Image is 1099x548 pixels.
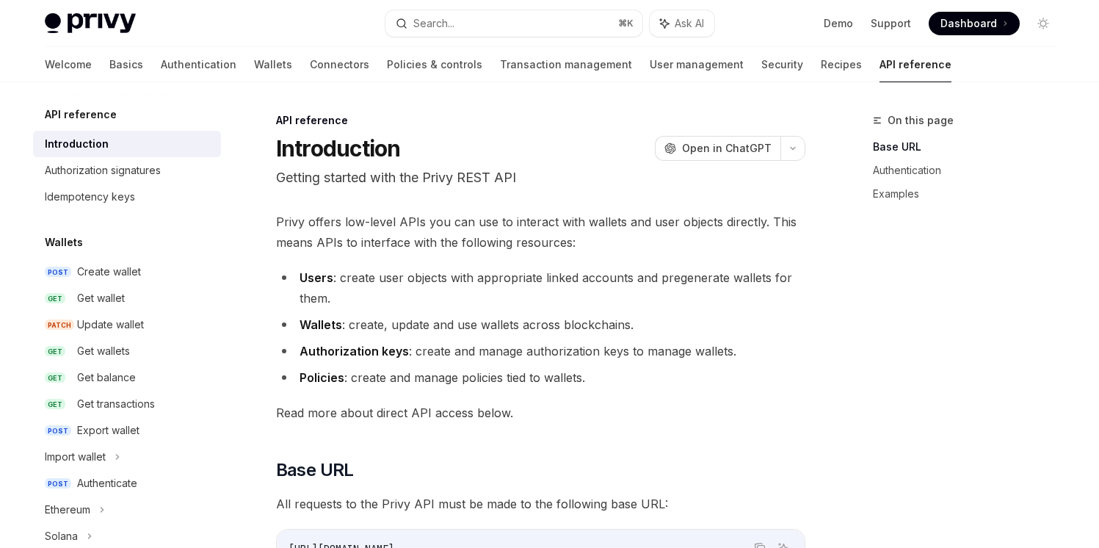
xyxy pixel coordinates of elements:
[33,391,221,417] a: GETGet transactions
[873,182,1067,206] a: Examples
[300,344,409,358] strong: Authorization keys
[413,15,454,32] div: Search...
[33,184,221,210] a: Idempotency keys
[45,13,136,34] img: light logo
[655,136,780,161] button: Open in ChatGPT
[77,475,137,492] div: Authenticate
[45,293,65,304] span: GET
[33,285,221,311] a: GETGet wallet
[824,16,853,31] a: Demo
[161,47,236,82] a: Authentication
[871,16,911,31] a: Support
[77,369,136,386] div: Get balance
[45,267,71,278] span: POST
[45,47,92,82] a: Welcome
[276,341,805,361] li: : create and manage authorization keys to manage wallets.
[33,364,221,391] a: GETGet balance
[276,367,805,388] li: : create and manage policies tied to wallets.
[276,267,805,309] li: : create user objects with appropriate linked accounts and pregenerate wallets for them.
[650,10,714,37] button: Ask AI
[310,47,369,82] a: Connectors
[33,417,221,444] a: POSTExport wallet
[33,311,221,338] a: PATCHUpdate wallet
[276,135,401,162] h1: Introduction
[879,47,951,82] a: API reference
[276,458,354,482] span: Base URL
[45,372,65,383] span: GET
[1031,12,1055,35] button: Toggle dark mode
[276,212,805,253] span: Privy offers low-level APIs you can use to interact with wallets and user objects directly. This ...
[33,338,221,364] a: GETGet wallets
[650,47,744,82] a: User management
[45,501,90,519] div: Ethereum
[109,47,143,82] a: Basics
[45,527,78,545] div: Solana
[276,494,805,514] span: All requests to the Privy API must be made to the following base URL:
[77,422,139,439] div: Export wallet
[45,106,117,123] h5: API reference
[385,10,642,37] button: Search...⌘K
[940,16,997,31] span: Dashboard
[45,425,71,436] span: POST
[77,316,144,334] div: Update wallet
[276,113,805,128] div: API reference
[33,131,221,157] a: Introduction
[45,478,71,489] span: POST
[45,162,161,179] div: Authorization signatures
[873,159,1067,182] a: Authentication
[618,18,634,29] span: ⌘ K
[276,403,805,423] span: Read more about direct API access below.
[929,12,1020,35] a: Dashboard
[821,47,862,82] a: Recipes
[45,399,65,410] span: GET
[500,47,632,82] a: Transaction management
[675,16,704,31] span: Ask AI
[33,259,221,285] a: POSTCreate wallet
[45,448,106,466] div: Import wallet
[45,135,109,153] div: Introduction
[77,263,141,281] div: Create wallet
[276,314,805,335] li: : create, update and use wallets across blockchains.
[300,317,342,332] strong: Wallets
[300,370,344,385] strong: Policies
[761,47,803,82] a: Security
[873,135,1067,159] a: Base URL
[888,112,954,129] span: On this page
[387,47,482,82] a: Policies & controls
[77,289,125,307] div: Get wallet
[45,234,83,251] h5: Wallets
[45,346,65,357] span: GET
[276,167,805,188] p: Getting started with the Privy REST API
[254,47,292,82] a: Wallets
[45,320,74,331] span: PATCH
[300,270,333,285] strong: Users
[77,342,130,360] div: Get wallets
[33,157,221,184] a: Authorization signatures
[45,188,135,206] div: Idempotency keys
[682,141,772,156] span: Open in ChatGPT
[77,395,155,413] div: Get transactions
[33,470,221,497] a: POSTAuthenticate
